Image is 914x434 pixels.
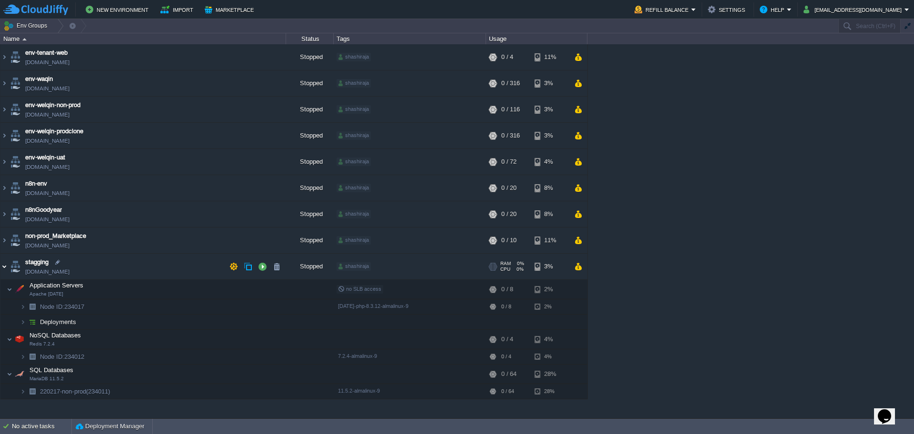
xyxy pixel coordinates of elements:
[535,70,566,96] div: 3%
[25,257,49,267] span: stagging
[13,365,26,384] img: AMDAwAAAACH5BAEAAAAALAAAAAABAAEAAAICRAEAOw==
[9,149,22,175] img: AMDAwAAAACH5BAEAAAAALAAAAAABAAEAAAICRAEAOw==
[26,384,39,399] img: AMDAwAAAACH5BAEAAAAALAAAAAABAAEAAAICRAEAOw==
[29,281,85,289] span: Application Servers
[25,179,47,188] a: n8n-env
[286,175,334,201] div: Stopped
[9,254,22,279] img: AMDAwAAAACH5BAEAAAAALAAAAAABAAEAAAICRAEAOw==
[25,231,86,241] a: non-prod_Marketplace
[501,97,520,122] div: 0 / 116
[25,215,70,224] a: [DOMAIN_NAME]
[501,201,517,227] div: 0 / 20
[9,201,22,227] img: AMDAwAAAACH5BAEAAAAALAAAAAABAAEAAAICRAEAOw==
[9,97,22,122] img: AMDAwAAAACH5BAEAAAAALAAAAAABAAEAAAICRAEAOw==
[338,388,380,394] span: 11.5.2-almalinux-9
[7,280,12,299] img: AMDAwAAAACH5BAEAAAAALAAAAAABAAEAAAICRAEAOw==
[25,136,70,146] a: [DOMAIN_NAME]
[535,280,566,299] div: 2%
[337,236,371,245] div: shashiraja
[40,303,64,310] span: Node ID:
[287,33,333,44] div: Status
[25,205,62,215] a: n8nGoodyear
[0,201,8,227] img: AMDAwAAAACH5BAEAAAAALAAAAAABAAEAAAICRAEAOw==
[501,70,520,96] div: 0 / 316
[286,254,334,279] div: Stopped
[25,241,70,250] a: [DOMAIN_NAME]
[9,175,22,201] img: AMDAwAAAACH5BAEAAAAALAAAAAABAAEAAAICRAEAOw==
[535,175,566,201] div: 8%
[22,38,27,40] img: AMDAwAAAACH5BAEAAAAALAAAAAABAAEAAAICRAEAOw==
[0,44,8,70] img: AMDAwAAAACH5BAEAAAAALAAAAAABAAEAAAICRAEAOw==
[26,349,39,364] img: AMDAwAAAACH5BAEAAAAALAAAAAABAAEAAAICRAEAOw==
[535,227,566,253] div: 11%
[501,280,513,299] div: 0 / 8
[40,353,64,360] span: Node ID:
[535,349,566,364] div: 4%
[25,74,53,84] span: env-waqin
[535,254,566,279] div: 3%
[26,315,39,329] img: AMDAwAAAACH5BAEAAAAALAAAAAABAAEAAAICRAEAOw==
[205,4,257,15] button: Marketplace
[337,184,371,192] div: shashiraja
[0,97,8,122] img: AMDAwAAAACH5BAEAAAAALAAAAAABAAEAAAICRAEAOw==
[535,330,566,349] div: 4%
[39,318,78,326] a: Deployments
[535,44,566,70] div: 11%
[25,127,83,136] a: env-welqin-prodclone
[39,353,86,361] a: Node ID:234012
[9,70,22,96] img: AMDAwAAAACH5BAEAAAAALAAAAAABAAEAAAICRAEAOw==
[501,149,517,175] div: 0 / 72
[535,299,566,314] div: 2%
[9,123,22,148] img: AMDAwAAAACH5BAEAAAAALAAAAAABAAEAAAICRAEAOw==
[26,299,39,314] img: AMDAwAAAACH5BAEAAAAALAAAAAABAAEAAAICRAEAOw==
[535,201,566,227] div: 8%
[29,331,82,339] span: NoSQL Databases
[708,4,748,15] button: Settings
[286,227,334,253] div: Stopped
[286,149,334,175] div: Stopped
[25,100,80,110] span: env-welqin-non-prod
[39,303,86,311] a: Node ID:234017
[487,33,587,44] div: Usage
[76,422,144,431] button: Deployment Manager
[286,201,334,227] div: Stopped
[25,58,70,67] a: [DOMAIN_NAME]
[25,48,68,58] a: env-tenant-web
[29,332,82,339] a: NoSQL DatabasesRedis 7.2.4
[25,84,70,93] a: [DOMAIN_NAME]
[514,266,524,272] span: 0%
[501,384,514,399] div: 0 / 64
[337,105,371,114] div: shashiraja
[337,131,371,140] div: shashiraja
[7,365,12,384] img: AMDAwAAAACH5BAEAAAAALAAAAAABAAEAAAICRAEAOw==
[30,291,63,297] span: Apache [DATE]
[3,4,68,16] img: CloudJiffy
[501,349,511,364] div: 0 / 4
[760,4,787,15] button: Help
[501,227,517,253] div: 0 / 10
[535,149,566,175] div: 4%
[635,4,691,15] button: Refill Balance
[501,175,517,201] div: 0 / 20
[39,387,111,395] a: 220217-non-prod(234011)
[30,341,55,347] span: Redis 7.2.4
[29,366,75,374] a: SQL DatabasesMariaDB 11.5.2
[337,158,371,166] div: shashiraja
[337,79,371,88] div: shashiraja
[874,396,904,424] iframe: chat widget
[0,70,8,96] img: AMDAwAAAACH5BAEAAAAALAAAAAABAAEAAAICRAEAOw==
[535,365,566,384] div: 28%
[1,33,286,44] div: Name
[500,266,510,272] span: CPU
[500,261,511,266] span: RAM
[286,123,334,148] div: Stopped
[29,366,75,374] span: SQL Databases
[25,110,70,119] a: [DOMAIN_NAME]
[338,286,381,292] span: no SLB access
[501,299,511,314] div: 0 / 8
[13,330,26,349] img: AMDAwAAAACH5BAEAAAAALAAAAAABAAEAAAICRAEAOw==
[535,123,566,148] div: 3%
